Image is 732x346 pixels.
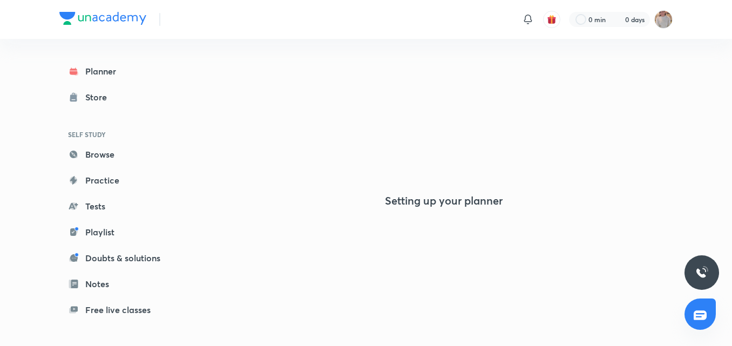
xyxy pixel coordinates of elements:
h6: SELF STUDY [59,125,185,144]
a: Free live classes [59,299,185,321]
a: Store [59,86,185,108]
h4: Setting up your planner [385,194,503,207]
a: Company Logo [59,12,146,28]
img: Company Logo [59,12,146,25]
img: Apeksha dubey [654,10,673,29]
img: avatar [547,15,557,24]
a: Practice [59,169,185,191]
a: Tests [59,195,185,217]
img: ttu [695,266,708,279]
button: avatar [543,11,560,28]
a: Notes [59,273,185,295]
a: Browse [59,144,185,165]
img: streak [612,14,623,25]
a: Doubts & solutions [59,247,185,269]
a: Playlist [59,221,185,243]
a: Planner [59,60,185,82]
div: Store [85,91,113,104]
